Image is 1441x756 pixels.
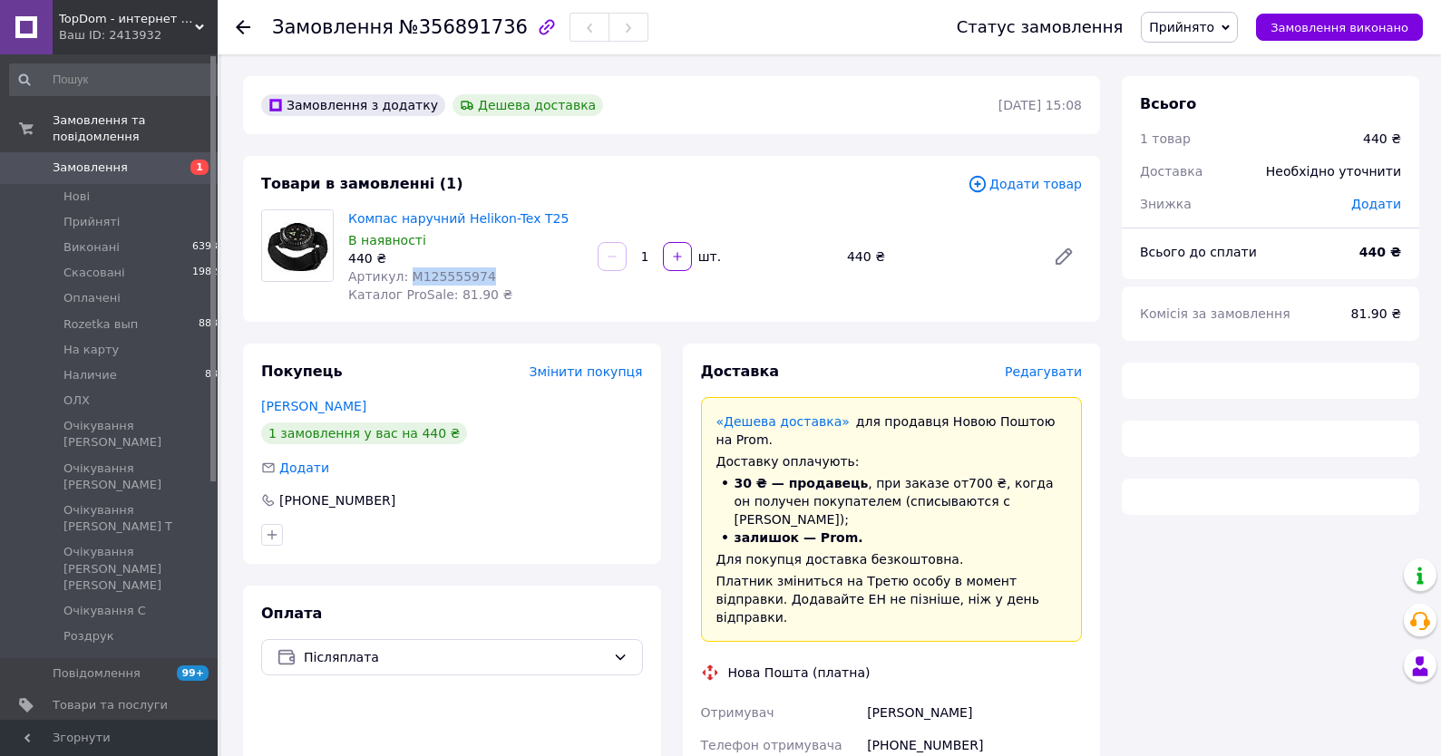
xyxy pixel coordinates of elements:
[1140,164,1202,179] span: Доставка
[262,210,333,281] img: Компас наручний Helikon-Tex T25
[9,63,226,96] input: Пошук
[716,474,1067,528] li: , при заказе от 700 ₴ , когда он получен покупателем (списываются с [PERSON_NAME]);
[277,491,397,509] div: [PHONE_NUMBER]
[261,363,343,380] span: Покупець
[59,11,195,27] span: TopDom - интернет магазин топовых товаров для дома и офиса
[1140,245,1257,259] span: Всього до сплати
[968,174,1082,194] span: Додати товар
[1140,131,1191,146] span: 1 товар
[840,244,1038,269] div: 440 ₴
[1363,130,1401,148] div: 440 ₴
[716,572,1067,626] div: Платник зміниться на Третю особу в момент відправки. Додавайте ЕН не пізніше, ніж у день відправки.
[59,27,218,44] div: Ваш ID: 2413932
[63,265,125,281] span: Скасовані
[261,422,467,444] div: 1 замовлення у вас на 440 ₴
[735,530,863,545] span: залишок — Prom.
[205,367,224,383] span: 886
[716,412,1067,449] div: для продавця Новою Поштою на Prom.
[63,290,121,306] span: Оплачені
[261,175,463,192] span: Товари в замовленні (1)
[63,316,138,333] span: Rozetka вып
[192,265,224,281] span: 19825
[348,269,496,284] span: Артикул: M125555974
[348,249,583,267] div: 440 ₴
[63,544,218,594] span: Очікування [PERSON_NAME] [PERSON_NAME]
[348,233,426,247] span: В наявності
[701,705,774,720] span: Отримувач
[63,418,218,451] span: Очікування [PERSON_NAME]
[863,696,1086,729] div: [PERSON_NAME]
[1255,151,1412,191] div: Необхідно уточнити
[735,476,869,490] span: 30 ₴ — продавець
[957,18,1124,36] div: Статус замовлення
[701,363,780,380] span: Доставка
[190,160,209,175] span: 1
[272,16,394,38] span: Замовлення
[1351,306,1401,321] span: 81.90 ₴
[694,247,723,266] div: шт.
[716,452,1067,470] div: Доставку оплачують:
[63,393,90,409] span: ОЛХ
[279,460,329,475] span: Додати
[63,460,218,493] span: Очікування [PERSON_NAME]
[1149,20,1214,34] span: Прийнято
[530,364,643,379] span: Змінити покупця
[1140,95,1196,112] span: Всього
[63,189,90,205] span: Нові
[998,98,1082,112] time: [DATE] 15:08
[1351,197,1401,211] span: Додати
[177,665,209,681] span: 99+
[192,239,224,256] span: 63932
[236,18,250,36] div: Повернутися назад
[63,603,146,619] span: Очікування С
[63,502,218,535] span: Очікування [PERSON_NAME] Т
[701,738,842,752] span: Телефон отримувача
[261,94,445,116] div: Замовлення з додатку
[1140,306,1290,321] span: Комісія за замовлення
[53,665,141,682] span: Повідомлення
[304,647,606,667] span: Післяплата
[63,239,120,256] span: Виконані
[399,16,528,38] span: №356891736
[63,367,117,383] span: Наличие
[716,414,850,429] a: «Дешева доставка»
[348,211,569,226] a: Компас наручний Helikon-Tex T25
[261,605,322,622] span: Оплата
[53,697,168,713] span: Товари та послуги
[63,342,119,358] span: На карту
[261,399,366,413] a: [PERSON_NAME]
[453,94,603,116] div: Дешева доставка
[53,160,128,176] span: Замовлення
[1271,21,1408,34] span: Замовлення виконано
[63,214,120,230] span: Прийняті
[199,316,224,333] span: 8882
[1140,197,1192,211] span: Знижка
[63,628,114,645] span: Роздрук
[1359,245,1401,259] b: 440 ₴
[53,112,218,145] span: Замовлення та повідомлення
[724,664,875,682] div: Нова Пошта (платна)
[1005,364,1082,379] span: Редагувати
[348,287,512,302] span: Каталог ProSale: 81.90 ₴
[1256,14,1423,41] button: Замовлення виконано
[716,550,1067,568] div: Для покупця доставка безкоштовна.
[1046,238,1082,275] a: Редагувати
